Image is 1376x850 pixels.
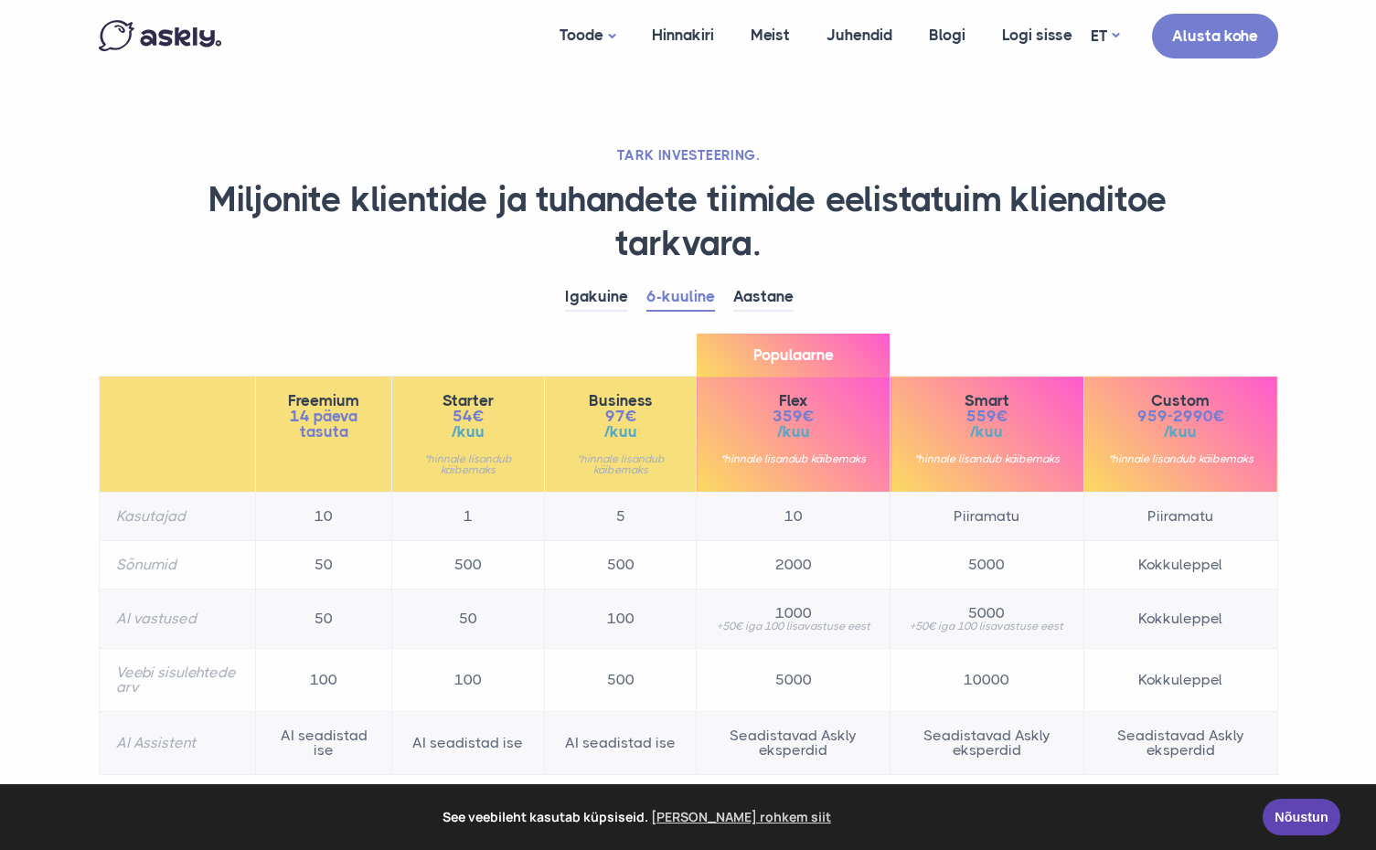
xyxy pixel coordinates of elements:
[713,409,873,424] span: 359€
[891,712,1084,775] td: Seadistavad Askly eksperdid
[648,803,834,831] a: learn more about cookies
[713,606,873,621] span: 1000
[891,649,1084,712] td: 10000
[561,393,680,409] span: Business
[907,424,1067,440] span: /kuu
[392,590,545,649] td: 50
[1091,23,1119,49] a: ET
[272,393,375,409] span: Freemium
[99,493,255,541] th: Kasutajad
[255,590,391,649] td: 50
[255,649,391,712] td: 100
[907,621,1067,632] small: +50€ iga 100 lisavastuse eest
[409,393,528,409] span: Starter
[544,649,697,712] td: 500
[255,493,391,541] td: 10
[907,453,1067,464] small: *hinnale lisandub käibemaks
[907,606,1067,621] span: 5000
[561,453,680,475] small: *hinnale lisandub käibemaks
[1152,14,1278,58] a: Alusta kohe
[99,712,255,775] th: AI Assistent
[713,621,873,632] small: +50€ iga 100 lisavastuse eest
[561,409,680,424] span: 97€
[99,20,221,51] img: Askly
[1083,649,1277,712] td: Kokkuleppel
[891,541,1084,590] td: 5000
[697,712,891,775] td: Seadistavad Askly eksperdid
[907,409,1067,424] span: 559€
[1263,799,1340,835] a: Nõustun
[1083,712,1277,775] td: Seadistavad Askly eksperdid
[27,803,1250,831] span: See veebileht kasutab küpsiseid.
[1083,541,1277,590] td: Kokkuleppel
[697,649,891,712] td: 5000
[99,146,1278,165] h2: TARK INVESTEERING.
[409,453,528,475] small: *hinnale lisandub käibemaks
[392,712,545,775] td: AI seadistad ise
[544,541,697,590] td: 500
[891,493,1084,541] td: Piiramatu
[565,283,628,312] a: Igakuine
[713,393,873,409] span: Flex
[255,712,391,775] td: AI seadistad ise
[697,493,891,541] td: 10
[544,712,697,775] td: AI seadistad ise
[646,283,715,312] a: 6-kuuline
[561,424,680,440] span: /kuu
[1101,409,1261,424] span: 959-2990€
[409,424,528,440] span: /kuu
[392,541,545,590] td: 500
[907,393,1067,409] span: Smart
[99,590,255,649] th: AI vastused
[544,493,697,541] td: 5
[99,649,255,712] th: Veebi sisulehtede arv
[255,541,391,590] td: 50
[697,334,890,377] span: Populaarne
[733,283,794,312] a: Aastane
[392,649,545,712] td: 100
[1083,493,1277,541] td: Piiramatu
[409,409,528,424] span: 54€
[1101,611,1261,626] span: Kokkuleppel
[697,541,891,590] td: 2000
[1101,453,1261,464] small: *hinnale lisandub käibemaks
[713,453,873,464] small: *hinnale lisandub käibemaks
[392,493,545,541] td: 1
[1101,393,1261,409] span: Custom
[1101,424,1261,440] span: /kuu
[272,409,375,440] span: 14 päeva tasuta
[99,541,255,590] th: Sõnumid
[713,424,873,440] span: /kuu
[99,178,1278,265] h1: Miljonite klientide ja tuhandete tiimide eelistatuim klienditoe tarkvara.
[544,590,697,649] td: 100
